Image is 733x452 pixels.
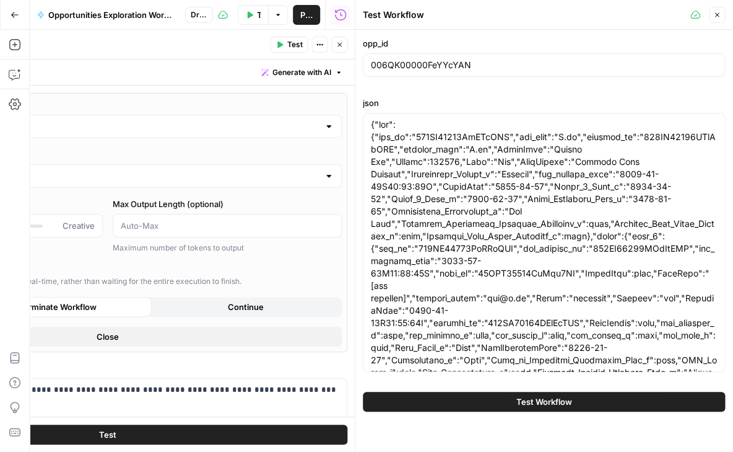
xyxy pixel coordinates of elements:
[19,301,97,313] span: Terminate Workflow
[152,297,340,317] button: Continue
[516,396,571,408] span: Test Workflow
[270,37,308,53] button: Test
[272,67,331,78] span: Generate with AI
[256,64,347,81] button: Generate with AI
[99,428,116,441] span: Test
[97,330,119,343] span: Close
[363,97,725,109] label: json
[63,219,95,232] span: Creative
[228,301,264,313] span: Continue
[287,39,302,50] span: Test
[300,9,313,21] span: Publish
[113,198,342,210] label: Max Output Length (optional)
[48,9,175,21] span: Opportunities Exploration Workflow
[113,242,342,254] div: Maximum number of tokens to output
[238,5,268,25] button: Test Workflow
[30,5,183,25] button: Opportunities Exploration Workflow
[363,392,725,412] button: Test Workflow
[191,9,207,20] span: Draft
[293,5,320,25] button: Publish
[121,219,334,232] input: Auto-Max
[257,9,261,21] span: Test Workflow
[363,37,725,50] label: opp_id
